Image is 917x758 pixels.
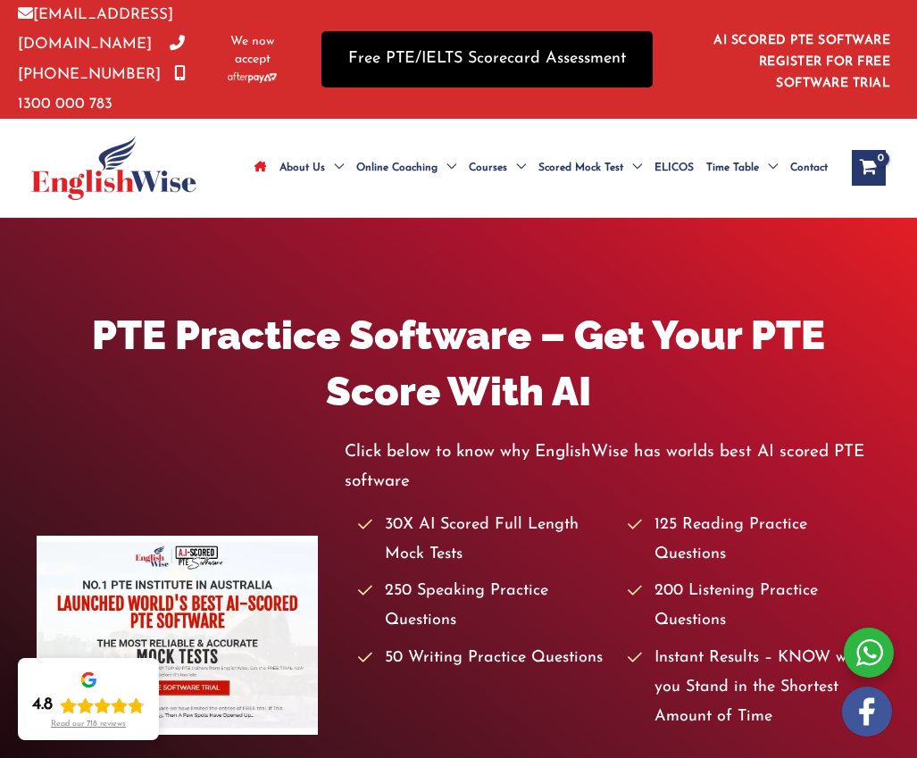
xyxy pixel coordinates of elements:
img: Afterpay-Logo [228,72,277,82]
a: About UsMenu Toggle [273,137,350,199]
a: AI SCORED PTE SOFTWARE REGISTER FOR FREE SOFTWARE TRIAL [713,34,890,90]
span: Contact [790,137,828,199]
a: CoursesMenu Toggle [463,137,532,199]
a: [PHONE_NUMBER] [18,37,185,81]
span: Menu Toggle [438,137,456,199]
span: Time Table [706,137,759,199]
span: Courses [469,137,507,199]
span: ELICOS [654,137,694,199]
li: 30X AI Scored Full Length Mock Tests [358,511,611,571]
a: Time TableMenu Toggle [700,137,784,199]
a: Online CoachingMenu Toggle [350,137,463,199]
img: pte-institute-main [37,536,318,735]
h1: PTE Practice Software – Get Your PTE Score With AI [37,307,880,420]
a: Contact [784,137,834,199]
img: white-facebook.png [842,687,892,737]
div: Rating: 4.8 out of 5 [32,695,145,716]
span: Menu Toggle [759,137,778,199]
a: Free PTE/IELTS Scorecard Assessment [321,31,653,87]
nav: Site Navigation: Main Menu [248,137,834,199]
a: ELICOS [648,137,700,199]
li: 125 Reading Practice Questions [628,511,880,571]
span: About Us [279,137,325,199]
span: Menu Toggle [507,137,526,199]
p: Click below to know why EnglishWise has worlds best AI scored PTE software [345,437,880,497]
a: View Shopping Cart, empty [852,150,886,186]
li: Instant Results – KNOW where you Stand in the Shortest Amount of Time [628,644,880,733]
aside: Header Widget 1 [688,20,899,99]
li: 250 Speaking Practice Questions [358,577,611,637]
span: Menu Toggle [325,137,344,199]
img: cropped-ew-logo [31,136,196,200]
a: Scored Mock TestMenu Toggle [532,137,648,199]
span: Scored Mock Test [538,137,623,199]
li: 50 Writing Practice Questions [358,644,611,673]
a: 1300 000 783 [18,67,186,112]
li: 200 Listening Practice Questions [628,577,880,637]
div: Read our 718 reviews [51,720,126,729]
span: Online Coaching [356,137,438,199]
span: Menu Toggle [623,137,642,199]
div: 4.8 [32,695,53,716]
span: We now accept [228,33,277,69]
a: [EMAIL_ADDRESS][DOMAIN_NAME] [18,7,173,52]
